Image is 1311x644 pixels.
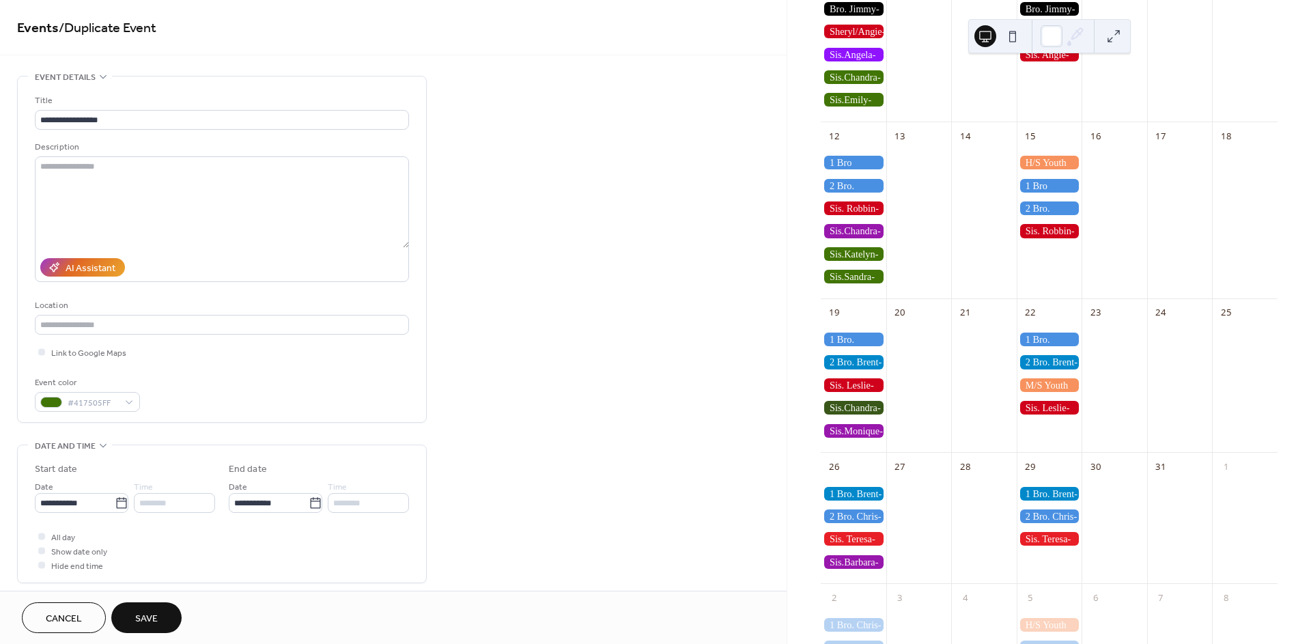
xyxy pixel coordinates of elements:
div: 12 [826,127,843,145]
span: Cancel [46,612,82,626]
button: Save [111,602,182,633]
span: Date and time [35,439,96,453]
div: 27 [891,458,909,476]
div: 1 [1217,458,1235,476]
span: Hide end time [51,559,103,574]
div: 13 [891,127,909,145]
div: 21 [956,304,974,322]
div: 1 Bro. Adam-Usher [821,333,886,346]
div: 16 [1086,127,1104,145]
div: Sis.Barbara-Kid's Church [821,555,886,569]
div: 1 Bro. Adam-Usher [1017,333,1082,346]
span: Link to Google Maps [51,346,126,361]
div: 28 [956,458,974,476]
div: Sis. Leslie-Usherette [821,378,886,392]
div: 2 Bro. Chris-Usher [821,509,886,523]
div: Sis. Robbin-Usherette [821,201,886,215]
div: 14 [956,127,974,145]
div: 25 [1217,304,1235,322]
div: H/S Youth Bible Study - Bro. Jonathan Burr [1017,618,1082,632]
div: 4 [956,589,974,607]
div: Location [35,298,406,313]
a: Events [17,15,59,42]
div: 26 [826,458,843,476]
div: Description [35,140,406,154]
div: 1 Bro. Brent-Usher [1017,487,1082,501]
div: 2 [826,589,843,607]
div: 6 [1086,589,1104,607]
div: 1 Bro. Chris-Usher [821,618,886,632]
span: All day [51,531,75,545]
span: Date [35,480,53,494]
div: Sheryl/Angie-Usherettes [821,25,886,38]
div: 15 [1021,127,1039,145]
div: Sis.Emily- Nursery [821,93,886,107]
div: Sis.Chandra- Nursery [821,70,886,84]
div: 23 [1086,304,1104,322]
div: 1 Bro Jonathan M-Usher [1017,179,1082,193]
div: 22 [1021,304,1039,322]
div: H/S Youth Bible Study - Bro. Jonathan Burr [1017,156,1082,169]
div: Sis.Sandra- Nursery [821,270,886,283]
span: Save [135,612,158,626]
div: 2 Bro. Brent-Usher [821,355,886,369]
div: 5 [1021,589,1039,607]
div: 2 Bro. Chris-Usher [1017,509,1082,523]
div: Sis.Chandra- Nursery (During Worship) [821,401,886,415]
div: 7 [1152,589,1170,607]
div: Sis. Teresa-Usherette [1017,532,1082,546]
div: 2 Bro. Brent-Usher [1017,355,1082,369]
div: Sis. Leslie-Usherette [1017,401,1082,415]
div: 18 [1217,127,1235,145]
div: Sis. Angie-Usherette [1017,48,1082,61]
div: M/S Youth Bible Study - Sis Teresa [1017,378,1082,392]
div: Sis.Angela-Kid's Church [821,48,886,61]
div: 1 Bro. Brent-Usher [821,487,886,501]
div: 17 [1152,127,1170,145]
div: 1 Bro Jonathan M-Usher [821,156,886,169]
span: Date [229,480,247,494]
div: 8 [1217,589,1235,607]
button: Cancel [22,602,106,633]
div: Sis.Katelyn- Nursery [821,247,886,261]
div: 20 [891,304,909,322]
div: 19 [826,304,843,322]
div: Sis.Monique-Kid's Church [821,424,886,438]
div: 2 Bro. Adam-Usher [1017,201,1082,215]
button: AI Assistant [40,258,125,277]
div: Event color [35,376,137,390]
span: Time [328,480,347,494]
div: 29 [1021,458,1039,476]
div: Bro. Jimmy-Propresenter [821,2,886,16]
span: Time [134,480,153,494]
span: #417505FF [68,396,118,410]
span: / Duplicate Event [59,15,156,42]
div: Start date [35,462,77,477]
div: Sis. Teresa-Usherette [821,532,886,546]
div: 24 [1152,304,1170,322]
div: Sis. Robbin-Usherette [1017,224,1082,238]
div: 2 Bro. Adam-Usher [821,179,886,193]
div: Title [35,94,406,108]
span: Event details [35,70,96,85]
div: Sis.Chandra-Kid's Church [821,224,886,238]
div: 3 [891,589,909,607]
div: AI Assistant [66,262,115,276]
div: Bro. Jimmy-Propresenter [1017,2,1082,16]
div: 30 [1086,458,1104,476]
div: 31 [1152,458,1170,476]
div: End date [229,462,267,477]
span: Show date only [51,545,107,559]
